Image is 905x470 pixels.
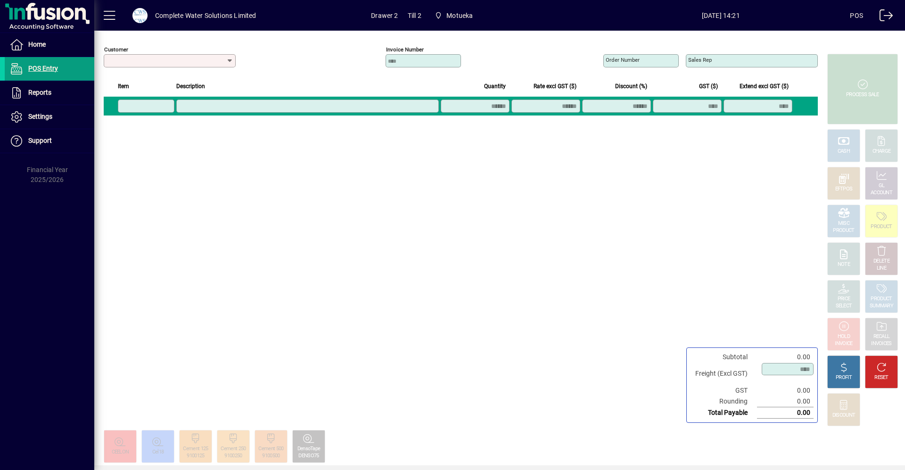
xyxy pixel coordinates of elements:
span: Description [176,81,205,91]
td: Rounding [691,396,757,407]
a: Settings [5,105,94,129]
div: LINE [877,265,886,272]
div: 9100250 [224,453,242,460]
div: POS [850,8,863,23]
a: Home [5,33,94,57]
a: Reports [5,81,94,105]
td: 0.00 [757,352,814,363]
div: ACCOUNT [871,190,892,197]
span: Drawer 2 [371,8,398,23]
div: DELETE [873,258,889,265]
span: GST ($) [699,81,718,91]
span: Extend excl GST ($) [740,81,789,91]
div: 9100500 [262,453,280,460]
a: Logout [872,2,893,33]
td: 0.00 [757,385,814,396]
div: NOTE [838,261,850,268]
td: 0.00 [757,396,814,407]
span: Till 2 [408,8,421,23]
div: DISCOUNT [832,412,855,419]
span: Quantity [484,81,506,91]
mat-label: Customer [104,46,128,53]
div: RECALL [873,333,890,340]
span: Discount (%) [615,81,647,91]
span: Motueka [431,7,477,24]
div: PRICE [838,296,850,303]
div: Cement 125 [183,445,208,453]
td: Subtotal [691,352,757,363]
div: INVOICES [871,340,891,347]
div: PROFIT [836,374,852,381]
div: 9100125 [187,453,204,460]
span: Settings [28,113,52,120]
a: Support [5,129,94,153]
div: Cement 500 [258,445,283,453]
div: PRODUCT [871,223,892,231]
div: SUMMARY [870,303,893,310]
td: 0.00 [757,407,814,419]
div: CHARGE [872,148,891,155]
span: Motueka [446,8,473,23]
div: HOLD [838,333,850,340]
div: DensoTape [297,445,321,453]
div: CASH [838,148,850,155]
span: POS Entry [28,65,58,72]
div: Cel18 [152,449,164,456]
div: CEELON [112,449,129,456]
div: MISC [838,220,849,227]
div: PRODUCT [871,296,892,303]
span: Item [118,81,129,91]
td: GST [691,385,757,396]
div: RESET [874,374,889,381]
td: Freight (Excl GST) [691,363,757,385]
mat-label: Invoice number [386,46,424,53]
td: Total Payable [691,407,757,419]
button: Profile [125,7,155,24]
div: DENSO75 [298,453,319,460]
span: Reports [28,89,51,96]
span: Home [28,41,46,48]
div: PROCESS SALE [846,91,879,99]
div: Complete Water Solutions Limited [155,8,256,23]
div: Cement 250 [221,445,246,453]
div: GL [879,182,885,190]
mat-label: Order number [606,57,640,63]
div: PRODUCT [833,227,854,234]
div: SELECT [836,303,852,310]
div: EFTPOS [835,186,853,193]
span: Support [28,137,52,144]
span: [DATE] 14:21 [592,8,850,23]
div: INVOICE [835,340,852,347]
span: Rate excl GST ($) [534,81,576,91]
mat-label: Sales rep [688,57,712,63]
